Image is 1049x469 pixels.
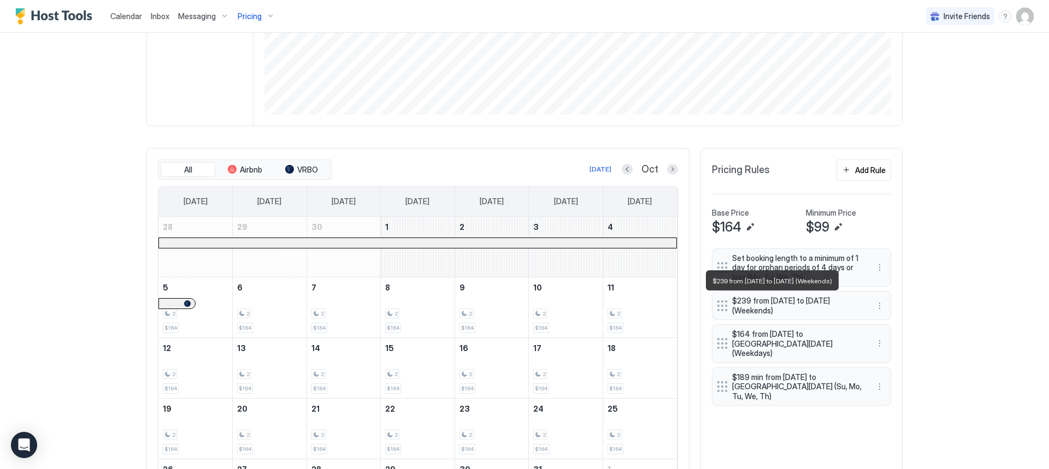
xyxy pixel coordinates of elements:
[237,222,247,231] span: 29
[233,338,307,358] a: October 13, 2025
[381,217,455,277] td: October 1, 2025
[163,343,171,353] span: 12
[184,197,208,206] span: [DATE]
[543,371,546,378] span: 2
[608,404,618,413] span: 25
[173,187,219,216] a: Sunday
[461,324,474,331] span: $164
[603,217,677,277] td: October 4, 2025
[609,324,622,331] span: $164
[469,187,515,216] a: Thursday
[321,310,324,317] span: 2
[387,324,399,331] span: $164
[313,324,326,331] span: $164
[641,163,658,176] span: Oct
[529,398,603,459] td: October 24, 2025
[455,217,529,277] td: October 2, 2025
[164,324,177,331] span: $164
[459,222,464,231] span: 2
[163,222,173,231] span: 28
[172,371,175,378] span: 2
[313,446,326,453] span: $164
[712,164,770,176] span: Pricing Rules
[732,372,862,401] span: $189 min from [DATE] to [GEOGRAPHIC_DATA][DATE] (Su, Mo, Tu, We, Th)
[394,431,398,438] span: 2
[381,338,455,358] a: October 15, 2025
[529,217,603,277] td: October 3, 2025
[529,399,603,419] a: October 24, 2025
[461,385,474,392] span: $164
[233,217,307,277] td: September 29, 2025
[178,11,216,21] span: Messaging
[529,277,603,337] td: October 10, 2025
[385,343,394,353] span: 15
[394,310,398,317] span: 2
[237,404,247,413] span: 20
[307,217,381,237] a: September 30, 2025
[608,343,616,353] span: 18
[1016,8,1034,25] div: User profile
[533,222,539,231] span: 3
[307,337,381,398] td: October 14, 2025
[608,283,614,292] span: 11
[529,338,603,358] a: October 17, 2025
[163,404,172,413] span: 19
[609,446,622,453] span: $164
[603,337,677,398] td: October 18, 2025
[311,283,316,292] span: 7
[110,10,142,22] a: Calendar
[110,11,142,21] span: Calendar
[873,261,886,274] button: More options
[461,446,474,453] span: $164
[873,380,886,393] div: menu
[158,277,232,298] a: October 5, 2025
[246,371,250,378] span: 2
[164,385,177,392] span: $164
[873,261,886,274] div: menu
[239,446,251,453] span: $164
[321,431,324,438] span: 2
[307,217,381,277] td: September 30, 2025
[535,324,547,331] span: $164
[459,404,470,413] span: 23
[832,221,845,234] button: Edit
[381,399,455,419] a: October 22, 2025
[603,277,677,337] td: October 11, 2025
[744,221,757,234] button: Edit
[806,219,829,235] span: $99
[158,337,233,398] td: October 12, 2025
[469,310,472,317] span: 2
[246,310,250,317] span: 2
[617,371,620,378] span: 2
[455,277,529,298] a: October 9, 2025
[158,399,232,419] a: October 19, 2025
[455,337,529,398] td: October 16, 2025
[15,8,97,25] a: Host Tools Logo
[158,159,332,180] div: tab-group
[381,277,455,298] a: October 8, 2025
[381,398,455,459] td: October 22, 2025
[529,217,603,237] a: October 3, 2025
[603,399,677,419] a: October 25, 2025
[590,164,611,174] div: [DATE]
[385,404,395,413] span: 22
[588,163,613,176] button: [DATE]
[163,283,168,292] span: 5
[161,162,215,177] button: All
[609,385,622,392] span: $164
[455,398,529,459] td: October 23, 2025
[307,338,381,358] a: October 14, 2025
[184,165,192,175] span: All
[233,277,307,298] a: October 6, 2025
[246,187,292,216] a: Monday
[172,310,175,317] span: 2
[381,277,455,337] td: October 8, 2025
[385,222,388,231] span: 1
[628,197,652,206] span: [DATE]
[836,159,891,181] button: Add Rule
[529,277,603,298] a: October 10, 2025
[622,164,633,175] button: Previous month
[158,338,232,358] a: October 12, 2025
[11,432,37,458] div: Open Intercom Messenger
[535,446,547,453] span: $164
